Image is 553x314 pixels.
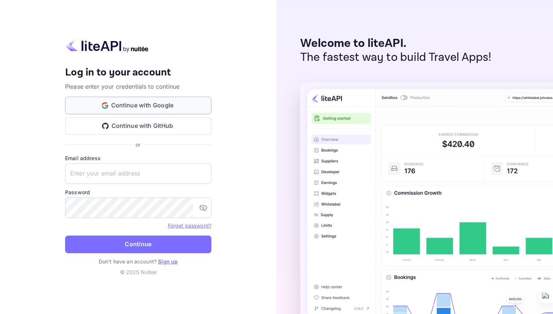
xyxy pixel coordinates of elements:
p: Welcome to liteAPI. [300,37,492,51]
p: Please enter your credentials to continue [65,82,211,91]
h4: Log in to your account [65,66,211,79]
a: Forget password? [168,222,211,229]
label: Password [65,188,211,196]
img: liteapi [65,38,149,52]
p: © 2025 Nuitee [65,268,211,276]
p: The fastest way to build Travel Apps! [300,51,492,64]
label: Email address [65,154,211,162]
p: or [136,141,140,148]
a: Sign up [158,258,178,265]
button: Continue with Google [65,97,211,114]
a: Forget password? [168,222,211,229]
button: Continue [65,236,211,253]
p: Don't have an account? [65,258,211,265]
button: toggle password visibility [196,200,211,215]
button: Continue with GitHub [65,117,211,135]
input: Enter your email address [65,163,211,184]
